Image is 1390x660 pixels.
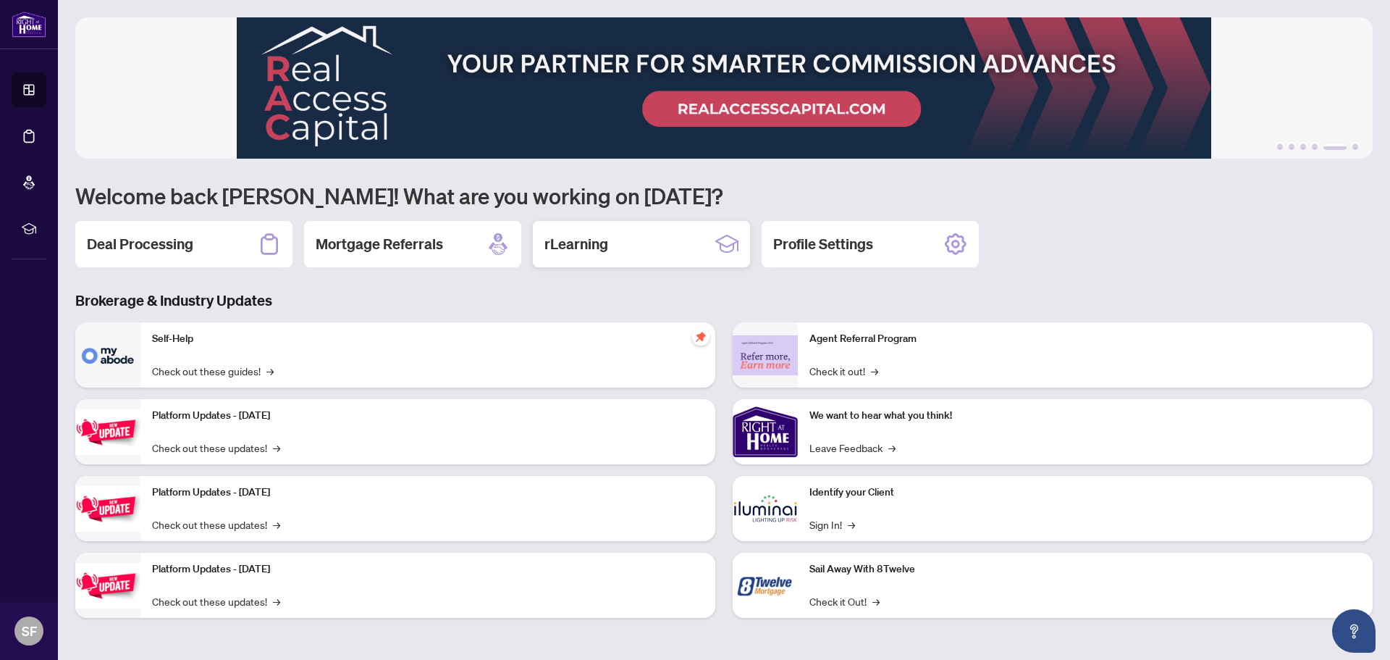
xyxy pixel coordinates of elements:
[75,409,140,455] img: Platform Updates - July 21, 2025
[152,561,704,577] p: Platform Updates - [DATE]
[1352,144,1358,150] button: 6
[809,593,880,609] a: Check it Out!→
[266,363,274,379] span: →
[152,485,704,501] p: Platform Updates - [DATE]
[1323,144,1347,150] button: 5
[87,234,193,254] h2: Deal Processing
[809,408,1361,424] p: We want to hear what you think!
[809,517,855,532] a: Sign In!→
[273,517,280,532] span: →
[22,621,37,641] span: SF
[273,440,280,456] span: →
[75,17,1373,159] img: Slide 4
[273,593,280,609] span: →
[1332,609,1376,653] button: Open asap
[1289,144,1294,150] button: 2
[871,363,878,379] span: →
[848,517,855,532] span: →
[692,328,709,346] span: pushpin
[152,593,280,609] a: Check out these updates!→
[152,331,704,347] p: Self-Help
[733,476,798,541] img: Identify your Client
[152,517,280,532] a: Check out these updates!→
[75,486,140,532] img: Platform Updates - July 8, 2025
[1277,144,1283,150] button: 1
[809,363,878,379] a: Check it out!→
[75,563,140,609] img: Platform Updates - June 23, 2025
[152,440,280,456] a: Check out these updates!→
[733,335,798,375] img: Agent Referral Program
[809,440,896,456] a: Leave Feedback→
[12,11,46,38] img: logo
[152,363,274,379] a: Check out these guides!→
[75,182,1373,209] h1: Welcome back [PERSON_NAME]! What are you working on [DATE]?
[809,331,1361,347] p: Agent Referral Program
[544,234,608,254] h2: rLearning
[75,291,1373,311] h3: Brokerage & Industry Updates
[888,440,896,456] span: →
[809,485,1361,501] p: Identify your Client
[75,322,140,388] img: Self-Help
[773,234,873,254] h2: Profile Settings
[872,593,880,609] span: →
[1312,144,1318,150] button: 4
[316,234,443,254] h2: Mortgage Referrals
[152,408,704,424] p: Platform Updates - [DATE]
[733,553,798,618] img: Sail Away With 8Twelve
[1300,144,1306,150] button: 3
[809,561,1361,577] p: Sail Away With 8Twelve
[733,399,798,464] img: We want to hear what you think!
